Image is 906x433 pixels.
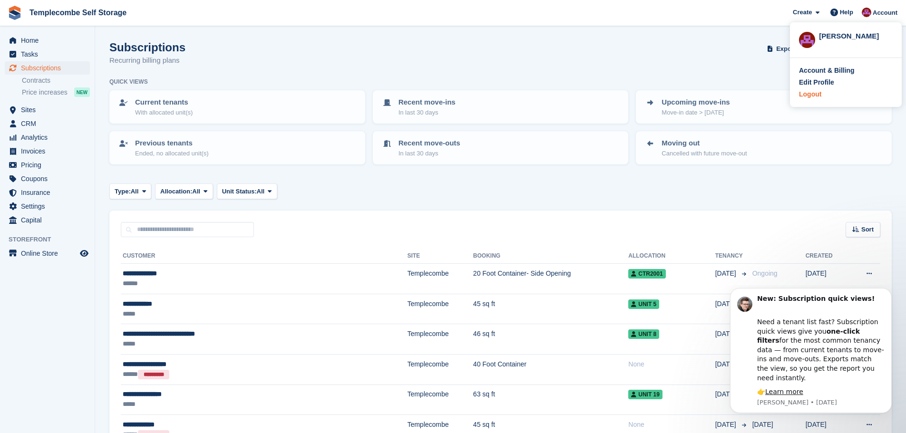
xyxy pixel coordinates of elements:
a: Contracts [22,76,90,85]
span: Tasks [21,48,78,61]
span: Pricing [21,158,78,172]
a: Logout [799,89,893,99]
td: 45 sq ft [473,294,628,324]
span: Home [21,34,78,47]
img: Chris Barnard [799,32,815,48]
span: Settings [21,200,78,213]
th: Created [806,249,849,264]
span: Create [793,8,812,17]
div: NEW [74,87,90,97]
span: Capital [21,213,78,227]
a: menu [5,186,90,199]
span: Help [840,8,853,17]
td: 63 sq ft [473,385,628,415]
p: Recurring billing plans [109,55,185,66]
td: 46 sq ft [473,324,628,355]
span: Invoices [21,144,78,158]
p: Ended, no allocated unit(s) [135,149,209,158]
div: None [628,420,715,430]
p: In last 30 days [399,108,456,117]
a: menu [5,131,90,144]
span: All [257,187,265,196]
a: Preview store [78,248,90,259]
td: Templecombe [407,324,473,355]
span: All [131,187,139,196]
a: menu [5,48,90,61]
a: menu [5,158,90,172]
a: Account & Billing [799,66,893,76]
span: Unit Status: [222,187,257,196]
th: Booking [473,249,628,264]
span: [DATE] [715,329,738,339]
span: Storefront [9,235,95,244]
a: menu [5,61,90,75]
span: [DATE] [715,299,738,309]
p: Recent move-ins [399,97,456,108]
p: Moving out [662,138,747,149]
span: Account [873,8,897,18]
div: None [628,359,715,369]
button: Export [765,41,807,57]
span: Allocation: [160,187,192,196]
p: Upcoming move-ins [662,97,730,108]
p: With allocated unit(s) [135,108,193,117]
a: Recent move-outs In last 30 days [374,132,628,164]
a: menu [5,200,90,213]
a: Recent move-ins In last 30 days [374,91,628,123]
a: menu [5,34,90,47]
a: menu [5,117,90,130]
p: In last 30 days [399,149,460,158]
span: CRM [21,117,78,130]
a: Edit Profile [799,77,893,87]
h6: Quick views [109,77,148,86]
span: [DATE] [715,389,738,399]
p: Move-in date > [DATE] [662,108,730,117]
th: Tenancy [715,249,749,264]
p: Recent move-outs [399,138,460,149]
button: Unit Status: All [217,183,277,199]
span: Ongoing [752,269,778,277]
div: Logout [799,89,821,99]
span: Export [776,44,796,54]
button: Type: All [109,183,151,199]
td: Templecombe [407,354,473,385]
span: [DATE] [715,359,738,369]
a: Price increases NEW [22,87,90,97]
span: CTR2001 [628,269,665,279]
div: [PERSON_NAME] [819,31,893,39]
td: [DATE] [806,264,849,294]
img: Chris Barnard [862,8,871,17]
p: Current tenants [135,97,193,108]
a: Previous tenants Ended, no allocated unit(s) [110,132,364,164]
a: Templecombe Self Storage [26,5,130,20]
span: [DATE] [715,420,738,430]
span: Price increases [22,88,68,97]
a: Current tenants With allocated unit(s) [110,91,364,123]
h1: Subscriptions [109,41,185,54]
a: menu [5,247,90,260]
span: Coupons [21,172,78,185]
td: 20 Foot Container- Side Opening [473,264,628,294]
th: Customer [121,249,407,264]
span: All [192,187,200,196]
span: Subscriptions [21,61,78,75]
span: Sort [861,225,874,234]
th: Allocation [628,249,715,264]
a: menu [5,103,90,116]
a: menu [5,172,90,185]
img: stora-icon-8386f47178a22dfd0bd8f6a31ec36ba5ce8667c1dd55bd0f319d3a0aa187defe.svg [8,6,22,20]
p: Previous tenants [135,138,209,149]
td: Templecombe [407,385,473,415]
div: Edit Profile [799,77,834,87]
span: Unit 5 [628,299,659,309]
button: Allocation: All [155,183,213,199]
span: Insurance [21,186,78,199]
a: menu [5,213,90,227]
